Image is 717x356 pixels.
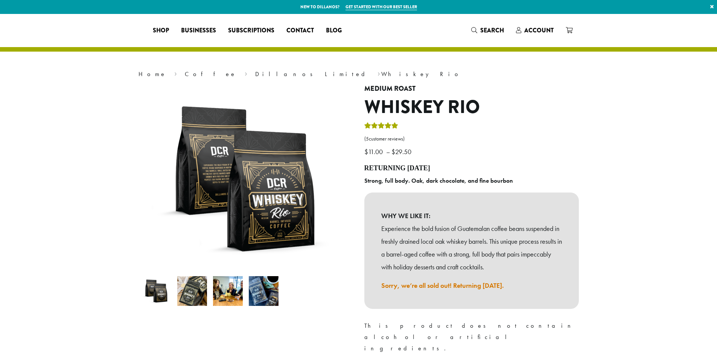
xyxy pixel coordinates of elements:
[465,24,510,37] a: Search
[152,85,340,273] img: Whiskey Rio
[381,281,504,290] a: Sorry, we’re all sold out! Returning [DATE].
[181,26,216,35] span: Businesses
[381,222,562,273] p: Experience the bold fusion of Guatemalan coffee beans suspended in freshly drained local oak whis...
[386,147,390,156] span: –
[326,26,342,35] span: Blog
[228,26,274,35] span: Subscriptions
[364,164,579,173] h4: RETURNING [DATE]
[391,147,395,156] span: $
[524,26,554,35] span: Account
[364,177,513,185] b: Strong, full body. Oak, dark chocolate, and fine bourbon
[364,121,398,133] div: Rated 5.00 out of 5
[364,147,385,156] bdi: 11.00
[286,26,314,35] span: Contact
[153,26,169,35] span: Shop
[139,70,579,79] nav: Breadcrumb
[378,67,380,79] span: ›
[364,147,368,156] span: $
[255,70,370,78] a: Dillanos Limited
[381,209,562,222] b: WHY WE LIKE IT:
[249,276,279,306] img: Whiskey Rio - Image 4
[366,136,369,142] span: 5
[147,24,175,37] a: Shop
[185,70,236,78] a: Coffee
[364,85,579,93] h4: Medium Roast
[245,67,247,79] span: ›
[364,135,579,143] a: (5customer reviews)
[142,276,171,306] img: Whiskey Rio
[391,147,413,156] bdi: 29.50
[139,70,166,78] a: Home
[480,26,504,35] span: Search
[364,96,579,118] h1: Whiskey Rio
[346,4,417,10] a: Get started with our best seller
[213,276,243,306] img: Whiskey Rio - Image 3
[177,276,207,306] img: Whiskey Rio - Image 2
[364,320,579,354] p: This product does not contain alcohol or artificial ingredients.
[174,67,177,79] span: ›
